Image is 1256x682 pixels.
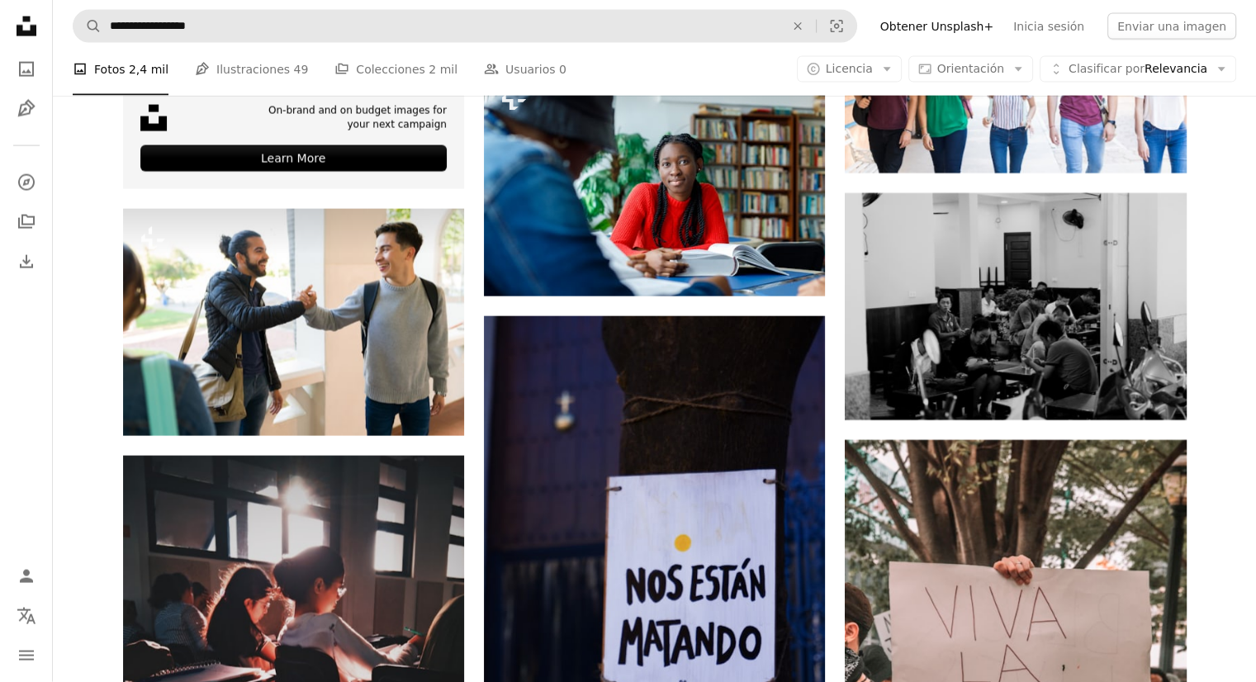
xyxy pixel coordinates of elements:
a: Fotos [10,53,43,86]
span: Licencia [826,62,873,75]
a: Ilustraciones 49 [195,43,308,96]
a: Iniciar sesión / Registrarse [10,560,43,593]
img: La gente se sienta y se reúne dentro de un café. [845,193,1186,420]
span: On-brand and on budget images for your next campaign [259,104,447,132]
div: Learn More [140,145,447,172]
a: ¡Hola! Jóvenes estudiantes emocionados sintiéndose alegres y saludándose en la universidad [123,315,464,329]
a: Historial de descargas [10,245,43,278]
span: 0 [559,60,566,78]
a: Usuarios 0 [484,43,566,96]
a: Ilustraciones [10,92,43,126]
button: Clasificar porRelevancia [1040,56,1236,83]
span: Orientación [937,62,1004,75]
a: La gente se sienta y se reúne dentro de un café. [845,299,1186,314]
button: Búsqueda visual [817,11,856,42]
img: Una mujer sentada en una mesa con un libro abierto [484,69,825,296]
button: Orientación [908,56,1033,83]
a: Colecciones 2 mil [334,43,457,96]
a: Inicia sesión [1003,13,1094,40]
button: Licencia [797,56,902,83]
a: Explorar [10,166,43,199]
button: Menú [10,639,43,672]
img: ¡Hola! Jóvenes estudiantes emocionados sintiéndose alegres y saludándose en la universidad [123,209,464,436]
button: Idioma [10,599,43,632]
a: Una mujer sentada en una mesa con un libro abierto [484,175,825,190]
a: Inicio — Unsplash [10,10,43,46]
a: Obtener Unsplash+ [870,13,1003,40]
button: Borrar [780,11,816,42]
a: Colecciones [10,206,43,239]
a: Papel de impresión blanco y negro [484,522,825,537]
span: 49 [293,60,308,78]
span: Clasificar por [1069,62,1145,75]
button: Buscar en Unsplash [73,11,102,42]
form: Encuentra imágenes en todo el sitio [73,10,857,43]
span: Relevancia [1069,61,1207,78]
span: 2 mil [429,60,457,78]
button: Enviar una imagen [1107,13,1236,40]
img: file-1631678316303-ed18b8b5cb9cimage [140,105,167,131]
